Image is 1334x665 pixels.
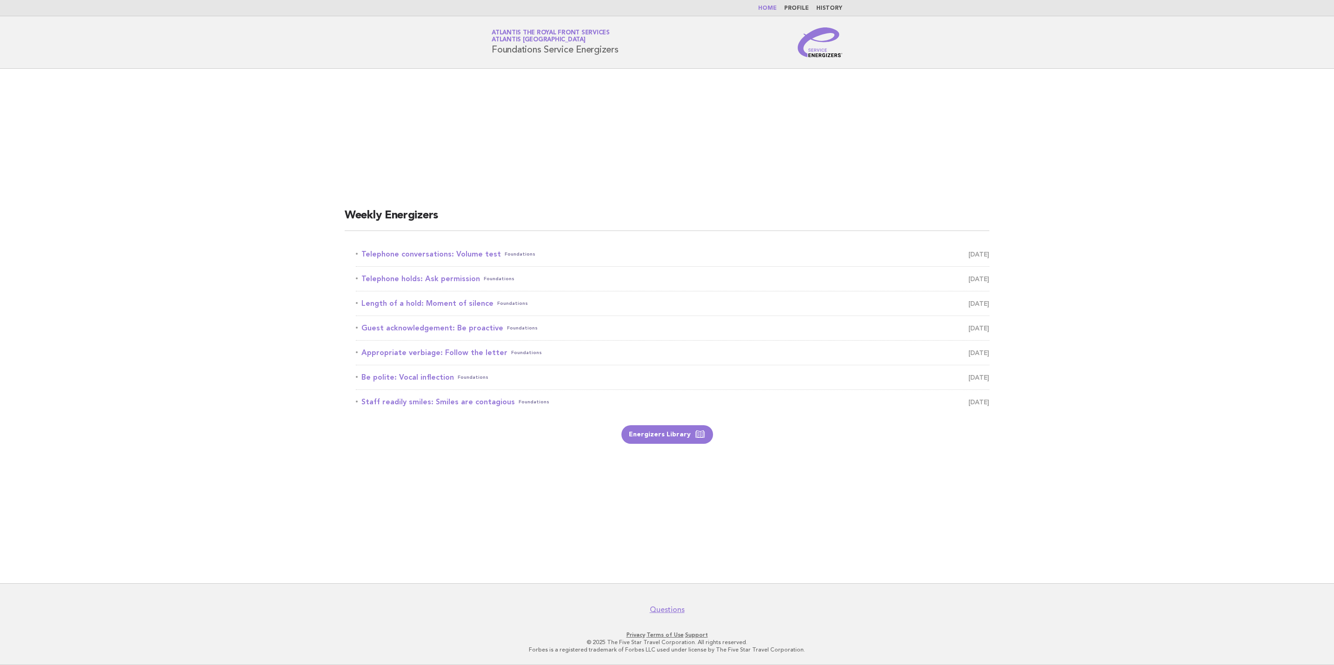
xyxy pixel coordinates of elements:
[356,371,989,384] a: Be polite: Vocal inflectionFoundations [DATE]
[356,346,989,359] a: Appropriate verbiage: Follow the letterFoundations [DATE]
[968,297,989,310] span: [DATE]
[492,30,610,43] a: Atlantis The Royal Front ServicesAtlantis [GEOGRAPHIC_DATA]
[968,371,989,384] span: [DATE]
[647,632,684,638] a: Terms of Use
[519,395,549,408] span: Foundations
[507,322,538,335] span: Foundations
[382,639,952,646] p: © 2025 The Five Star Travel Corporation. All rights reserved.
[356,395,989,408] a: Staff readily smiles: Smiles are contagiousFoundations [DATE]
[382,631,952,639] p: · ·
[356,272,989,285] a: Telephone holds: Ask permissionFoundations [DATE]
[484,272,514,285] span: Foundations
[505,248,535,261] span: Foundations
[492,37,586,43] span: Atlantis [GEOGRAPHIC_DATA]
[650,605,685,614] a: Questions
[382,646,952,653] p: Forbes is a registered trademark of Forbes LLC used under license by The Five Star Travel Corpora...
[356,322,989,335] a: Guest acknowledgement: Be proactiveFoundations [DATE]
[356,248,989,261] a: Telephone conversations: Volume testFoundations [DATE]
[968,248,989,261] span: [DATE]
[511,346,542,359] span: Foundations
[816,6,842,11] a: History
[968,322,989,335] span: [DATE]
[345,208,989,231] h2: Weekly Energizers
[798,27,842,57] img: Service Energizers
[784,6,809,11] a: Profile
[458,371,488,384] span: Foundations
[968,395,989,408] span: [DATE]
[621,425,713,444] a: Energizers Library
[627,632,645,638] a: Privacy
[968,346,989,359] span: [DATE]
[968,272,989,285] span: [DATE]
[492,30,619,54] h1: Foundations Service Energizers
[685,632,708,638] a: Support
[758,6,777,11] a: Home
[497,297,528,310] span: Foundations
[356,297,989,310] a: Length of a hold: Moment of silenceFoundations [DATE]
